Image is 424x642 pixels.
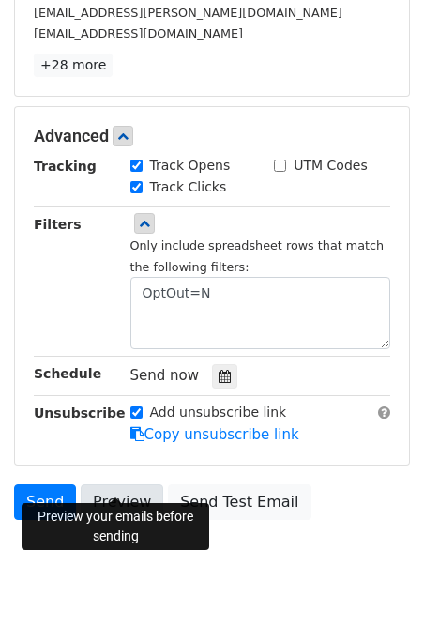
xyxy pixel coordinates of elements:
[34,366,101,381] strong: Schedule
[330,552,424,642] iframe: Chat Widget
[294,156,367,176] label: UTM Codes
[34,53,113,77] a: +28 more
[34,26,243,40] small: [EMAIL_ADDRESS][DOMAIN_NAME]
[81,484,163,520] a: Preview
[14,484,76,520] a: Send
[150,403,287,422] label: Add unsubscribe link
[34,217,82,232] strong: Filters
[150,156,231,176] label: Track Opens
[22,503,209,550] div: Preview your emails before sending
[34,405,126,420] strong: Unsubscribe
[150,177,227,197] label: Track Clicks
[168,484,310,520] a: Send Test Email
[34,159,97,174] strong: Tracking
[34,6,342,20] small: [EMAIL_ADDRESS][PERSON_NAME][DOMAIN_NAME]
[130,367,200,384] span: Send now
[130,426,299,443] a: Copy unsubscribe link
[130,238,385,274] small: Only include spreadsheet rows that match the following filters:
[34,126,390,146] h5: Advanced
